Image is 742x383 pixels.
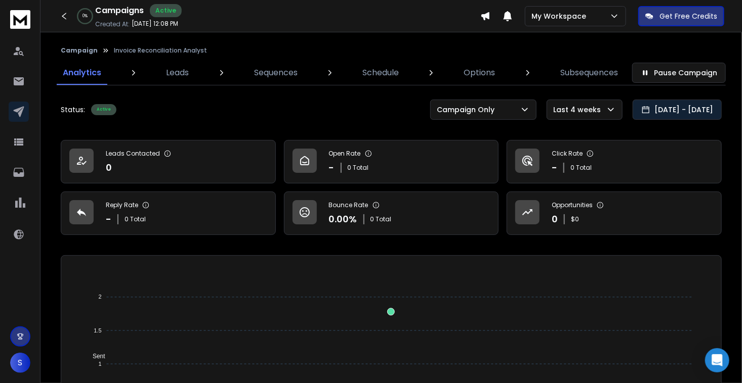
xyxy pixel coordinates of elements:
button: Get Free Credits [638,6,724,26]
p: Options [464,67,496,79]
button: [DATE] - [DATE] [633,100,722,120]
a: Click Rate-0 Total [507,140,722,183]
button: Pause Campaign [632,63,726,83]
p: 0 Total [348,164,369,172]
h1: Campaigns [95,5,144,17]
button: S [10,353,30,373]
a: Reply Rate-0 Total [61,191,276,235]
a: Subsequences [554,61,624,85]
a: Analytics [57,61,107,85]
p: Open Rate [329,150,361,158]
p: Reply Rate [106,201,138,209]
p: 0 Total [370,215,392,223]
p: 0 [552,212,558,226]
p: Created At: [95,20,130,28]
p: - [552,161,557,175]
p: 0 % [83,13,88,19]
a: Options [458,61,502,85]
span: Sent [85,353,105,360]
a: Bounce Rate0.00%0 Total [284,191,499,235]
div: Active [150,4,182,17]
p: 0.00 % [329,212,357,226]
a: Open Rate-0 Total [284,140,499,183]
a: Leads [160,61,195,85]
p: Bounce Rate [329,201,368,209]
div: Open Intercom Messenger [705,348,729,372]
p: Invoice Reconciliation Analyst [114,46,207,55]
p: Sequences [254,67,298,79]
p: - [106,212,111,226]
p: Analytics [63,67,101,79]
p: Schedule [362,67,399,79]
tspan: 2 [99,294,102,300]
p: 0 Total [570,164,592,172]
p: Last 4 weeks [553,105,605,115]
p: Subsequences [560,67,618,79]
p: Leads [166,67,189,79]
div: Active [91,104,116,115]
p: 0 Total [125,215,146,223]
p: 0 [106,161,112,175]
img: logo [10,10,30,29]
button: Campaign [61,46,98,55]
p: Leads Contacted [106,150,160,158]
p: Get Free Credits [659,11,717,21]
a: Opportunities0$0 [507,191,722,235]
p: Opportunities [552,201,593,209]
p: My Workspace [531,11,590,21]
p: - [329,161,335,175]
tspan: 1.5 [94,327,102,333]
p: [DATE] 12:08 PM [132,20,178,28]
a: Leads Contacted0 [61,140,276,183]
tspan: 1 [99,361,102,367]
a: Schedule [356,61,405,85]
p: Status: [61,105,85,115]
a: Sequences [248,61,304,85]
p: Click Rate [552,150,583,158]
p: $ 0 [571,215,579,223]
p: Campaign Only [437,105,499,115]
